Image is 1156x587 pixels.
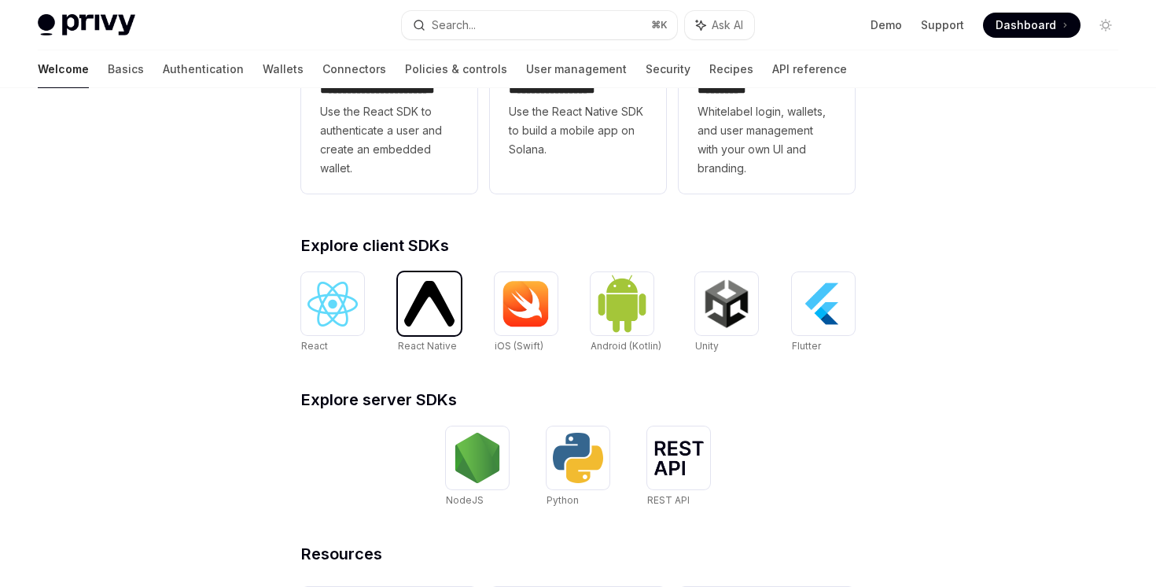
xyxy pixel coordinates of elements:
img: Unity [701,279,752,329]
a: ReactReact [301,272,364,354]
span: React Native [398,340,457,352]
img: React [307,282,358,327]
img: REST API [653,441,704,475]
a: PythonPython [547,426,609,508]
span: React [301,340,328,352]
img: iOS (Swift) [501,280,551,327]
span: REST API [647,494,690,506]
a: Android (Kotlin)Android (Kotlin) [591,272,661,354]
a: React NativeReact Native [398,272,461,354]
a: Support [921,17,964,33]
a: REST APIREST API [647,426,710,508]
a: Connectors [322,50,386,88]
span: Ask AI [712,17,743,33]
a: API reference [772,50,847,88]
span: Whitelabel login, wallets, and user management with your own UI and branding. [698,102,836,178]
span: ⌘ K [651,19,668,31]
img: light logo [38,14,135,36]
span: Unity [695,340,719,352]
a: **** **** **** ***Use the React Native SDK to build a mobile app on Solana. [490,33,666,194]
span: Python [547,494,579,506]
a: **** *****Whitelabel login, wallets, and user management with your own UI and branding. [679,33,855,194]
img: NodeJS [452,433,503,483]
span: Explore client SDKs [301,238,449,253]
div: Search... [432,16,476,35]
a: Recipes [709,50,753,88]
img: Flutter [798,279,849,329]
span: iOS (Swift) [495,340,543,352]
a: Policies & controls [405,50,507,88]
span: Android (Kotlin) [591,340,661,352]
a: FlutterFlutter [792,272,855,354]
a: Authentication [163,50,244,88]
span: Flutter [792,340,821,352]
img: Android (Kotlin) [597,274,647,333]
button: Toggle dark mode [1093,13,1118,38]
button: Search...⌘K [402,11,676,39]
span: Use the React SDK to authenticate a user and create an embedded wallet. [320,102,458,178]
span: Explore server SDKs [301,392,457,408]
img: React Native [404,281,455,326]
a: Dashboard [983,13,1081,38]
a: Wallets [263,50,304,88]
span: Use the React Native SDK to build a mobile app on Solana. [509,102,647,159]
a: NodeJSNodeJS [446,426,509,508]
a: Demo [871,17,902,33]
a: User management [526,50,627,88]
a: Security [646,50,690,88]
span: NodeJS [446,494,484,506]
a: Welcome [38,50,89,88]
a: iOS (Swift)iOS (Swift) [495,272,558,354]
img: Python [553,433,603,483]
a: UnityUnity [695,272,758,354]
button: Ask AI [685,11,754,39]
a: Basics [108,50,144,88]
span: Dashboard [996,17,1056,33]
span: Resources [301,546,382,562]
